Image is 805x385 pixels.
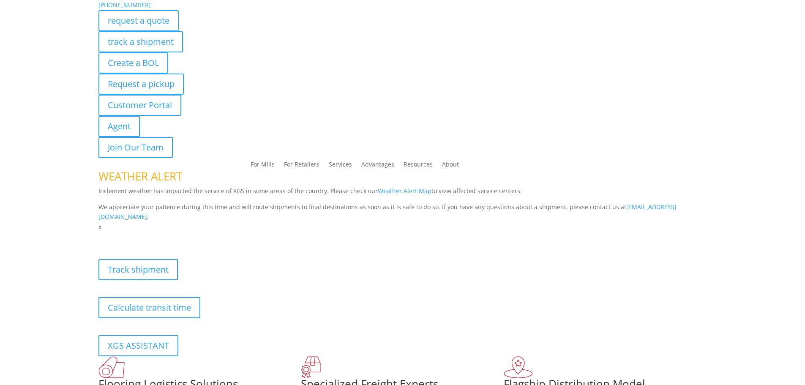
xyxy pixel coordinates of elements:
img: xgs-icon-total-supply-chain-intelligence-red [98,356,125,378]
a: Agent [98,116,140,137]
a: For Retailers [284,161,319,171]
a: Resources [404,161,433,171]
b: Visibility, transparency, and control for your entire supply chain. [98,233,287,241]
a: Advantages [361,161,394,171]
a: request a quote [98,10,179,31]
a: Create a BOL [98,52,168,74]
p: Inclement weather has impacted the service of XGS in some areas of the country. Please check our ... [98,186,707,202]
a: For Mills [251,161,275,171]
a: Customer Portal [98,95,181,116]
a: track a shipment [98,31,183,52]
a: Calculate transit time [98,297,200,318]
a: XGS ASSISTANT [98,335,178,356]
p: x [98,222,707,232]
span: WEATHER ALERT [98,169,182,184]
a: [PHONE_NUMBER] [98,1,151,9]
a: Join Our Team [98,137,173,158]
a: Request a pickup [98,74,184,95]
p: We appreciate your patience during this time and will route shipments to final destinations as so... [98,202,707,222]
a: Weather Alert Map [378,187,431,195]
a: About [442,161,459,171]
a: Services [329,161,352,171]
a: Track shipment [98,259,178,280]
img: xgs-icon-flagship-distribution-model-red [504,356,533,378]
img: xgs-icon-focused-on-flooring-red [301,356,321,378]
